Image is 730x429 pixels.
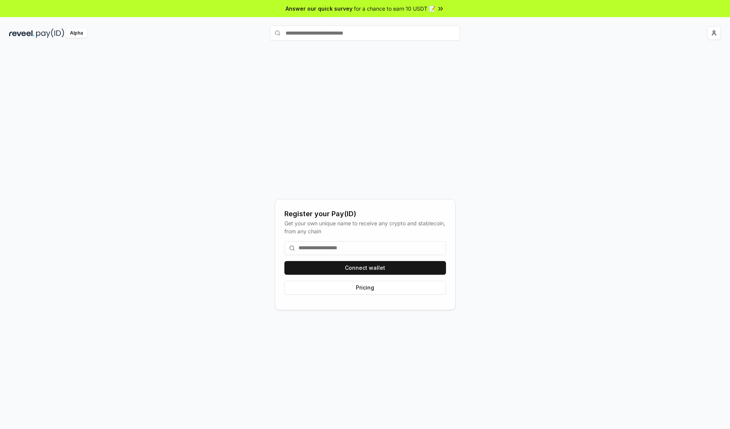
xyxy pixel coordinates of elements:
div: Get your own unique name to receive any crypto and stablecoin, from any chain [284,219,446,235]
span: for a chance to earn 10 USDT 📝 [354,5,435,13]
button: Connect wallet [284,261,446,275]
span: Answer our quick survey [286,5,352,13]
img: reveel_dark [9,28,35,38]
button: Pricing [284,281,446,294]
img: pay_id [36,28,64,38]
div: Alpha [66,28,87,38]
div: Register your Pay(ID) [284,209,446,219]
